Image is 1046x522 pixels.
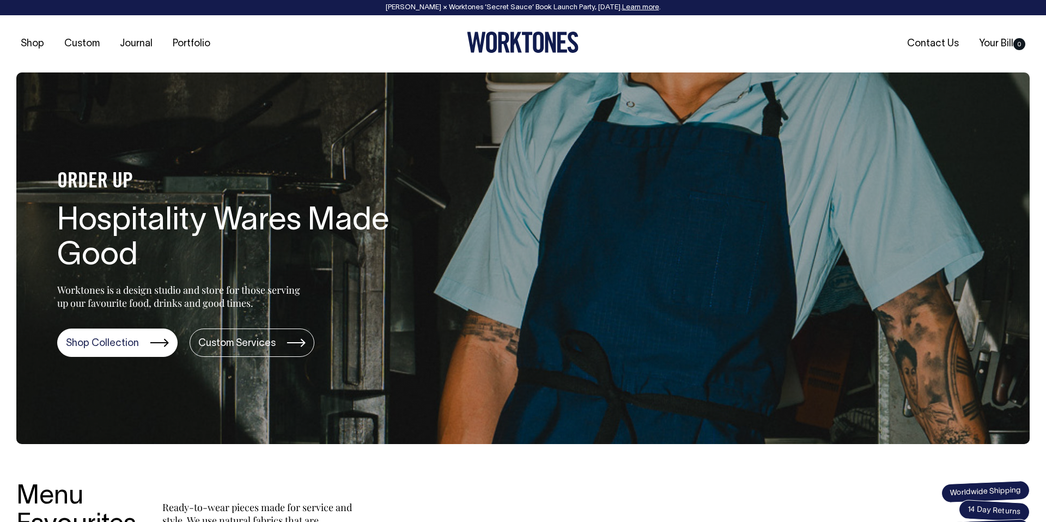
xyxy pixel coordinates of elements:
a: Contact Us [903,35,963,53]
a: Shop Collection [57,329,178,357]
a: Journal [115,35,157,53]
h1: Hospitality Wares Made Good [57,204,406,274]
div: [PERSON_NAME] × Worktones ‘Secret Sauce’ Book Launch Party, [DATE]. . [11,4,1035,11]
a: Portfolio [168,35,215,53]
a: Custom Services [190,329,314,357]
span: 0 [1013,38,1025,50]
p: Worktones is a design studio and store for those serving up our favourite food, drinks and good t... [57,283,305,309]
span: Worldwide Shipping [941,481,1030,503]
a: Your Bill0 [975,35,1030,53]
h4: ORDER UP [57,171,406,193]
a: Learn more [622,4,659,11]
a: Custom [60,35,104,53]
a: Shop [16,35,48,53]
